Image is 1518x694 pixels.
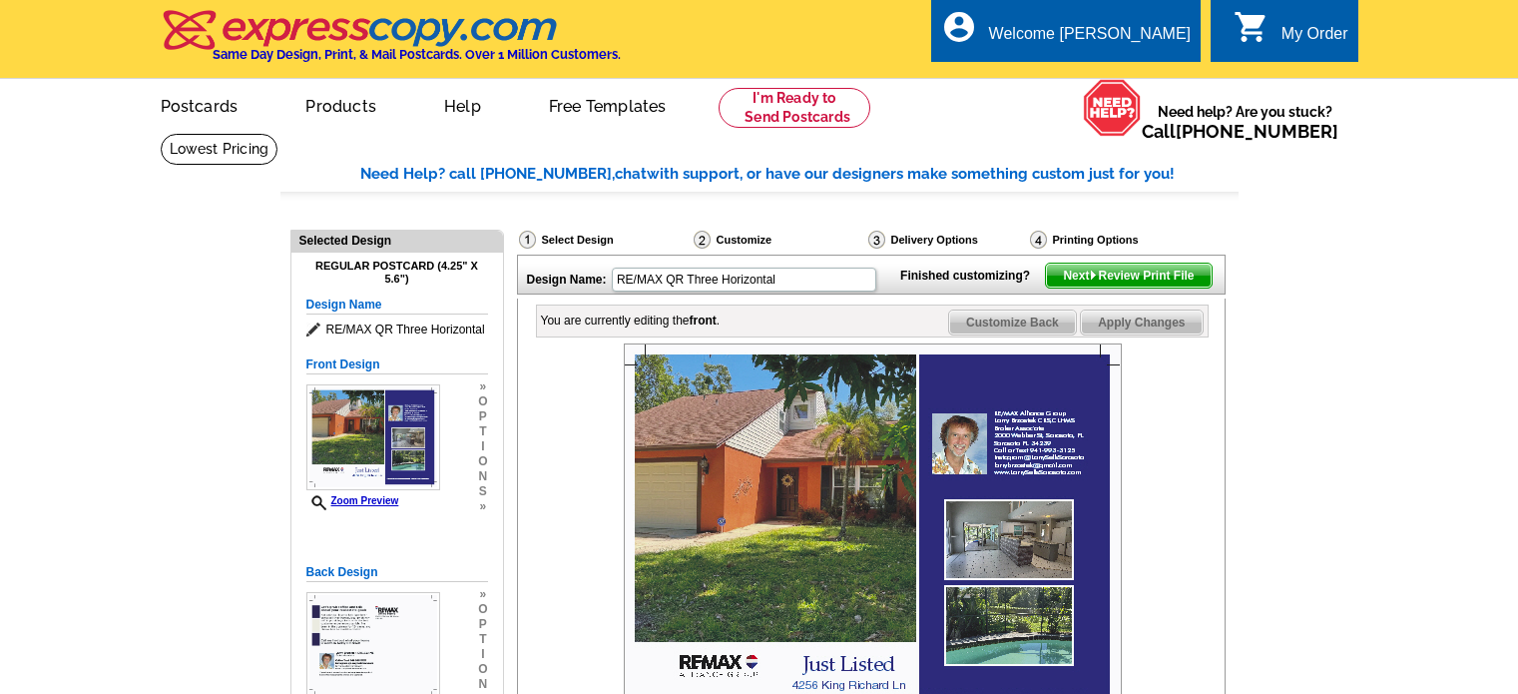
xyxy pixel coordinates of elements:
div: Customize [692,230,866,255]
iframe: LiveChat chat widget [1238,631,1518,694]
img: Customize [694,231,711,249]
span: t [478,632,487,647]
span: n [478,469,487,484]
div: You are currently editing the . [541,312,721,330]
span: Need help? Are you stuck? [1142,102,1348,142]
span: Next Review Print File [1046,264,1211,288]
a: shopping_cart My Order [1234,22,1348,47]
span: » [478,587,487,602]
span: o [478,602,487,617]
img: Z18901085_00001_1.jpg [306,384,440,490]
a: [PHONE_NUMBER] [1176,121,1338,142]
span: chat [615,165,647,183]
strong: Design Name: [527,273,607,287]
a: Same Day Design, Print, & Mail Postcards. Over 1 Million Customers. [161,24,621,62]
span: » [478,379,487,394]
img: help [1083,79,1142,137]
span: p [478,617,487,632]
img: Printing Options & Summary [1030,231,1047,249]
a: Free Templates [517,81,699,128]
img: Delivery Options [868,231,885,249]
a: Zoom Preview [306,495,399,506]
h5: Front Design [306,355,488,374]
div: Welcome [PERSON_NAME] [989,25,1191,53]
span: Apply Changes [1081,311,1202,335]
div: My Order [1281,25,1348,53]
h5: Design Name [306,296,488,315]
a: Postcards [129,81,270,128]
h4: Regular Postcard (4.25" x 5.6") [306,260,488,286]
span: Customize Back [949,311,1076,335]
span: o [478,454,487,469]
span: o [478,662,487,677]
span: s [478,484,487,499]
img: Select Design [519,231,536,249]
i: account_circle [941,9,977,45]
span: i [478,647,487,662]
span: p [478,409,487,424]
div: Delivery Options [866,230,1028,250]
h5: Back Design [306,563,488,582]
i: shopping_cart [1234,9,1269,45]
div: Selected Design [291,231,503,250]
span: o [478,394,487,409]
span: t [478,424,487,439]
b: front [690,314,717,328]
span: » [478,499,487,514]
div: Select Design [517,230,692,255]
span: RE/MAX QR Three Horizontal [306,320,488,340]
span: n [478,677,487,692]
a: Help [412,81,513,128]
a: Products [273,81,408,128]
h4: Same Day Design, Print, & Mail Postcards. Over 1 Million Customers. [213,47,621,62]
span: i [478,439,487,454]
img: button-next-arrow-white.png [1089,271,1098,280]
div: Printing Options [1028,230,1206,250]
span: Call [1142,121,1338,142]
strong: Finished customizing? [900,269,1042,283]
div: Need Help? call [PHONE_NUMBER], with support, or have our designers make something custom just fo... [360,163,1239,186]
